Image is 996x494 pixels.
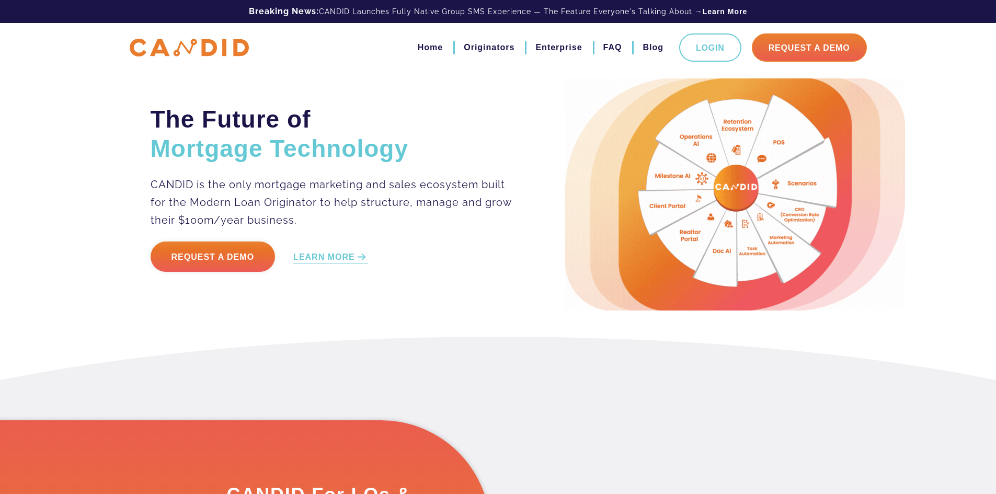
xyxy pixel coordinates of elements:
[151,135,409,162] span: Mortgage Technology
[464,39,514,56] a: Originators
[565,78,905,311] img: Candid Hero Image
[603,39,622,56] a: FAQ
[151,242,276,272] a: Request a Demo
[752,33,867,62] a: Request A Demo
[130,39,249,57] img: CANDID APP
[535,39,582,56] a: Enterprise
[679,33,741,62] a: Login
[293,251,368,263] a: LEARN MORE
[643,39,663,56] a: Blog
[703,6,747,17] a: Learn More
[249,6,319,16] b: Breaking News:
[151,176,513,229] p: CANDID is the only mortgage marketing and sales ecosystem built for the Modern Loan Originator to...
[151,105,513,163] h2: The Future of
[418,39,443,56] a: Home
